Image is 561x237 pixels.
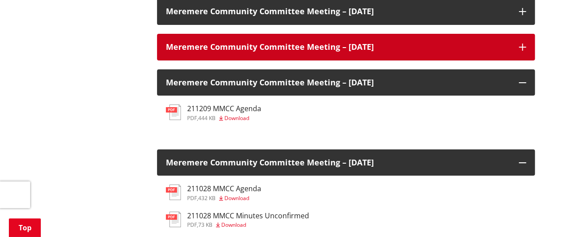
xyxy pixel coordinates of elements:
a: 211028 MMCC Minutes Unconfirmed pdf,73 KB Download [166,212,309,228]
span: 73 KB [198,221,212,229]
h3: Meremere Community Committee Meeting – [DATE] [166,158,510,167]
div: , [187,116,261,121]
span: Download [221,221,246,229]
span: Download [224,114,249,122]
h3: 211028 MMCC Minutes Unconfirmed [187,212,309,220]
img: document-pdf.svg [166,212,181,227]
a: Top [9,218,41,237]
span: 444 KB [198,114,216,122]
img: document-pdf.svg [166,185,181,200]
a: 211028 MMCC Agenda pdf,432 KB Download [166,185,261,201]
span: pdf [187,221,197,229]
span: 432 KB [198,194,216,202]
iframe: Messenger Launcher [520,200,552,232]
div: , [187,196,261,201]
h3: Meremere Community Committee Meeting – [DATE] [166,78,510,87]
span: pdf [187,114,197,122]
h3: 211028 MMCC Agenda [187,185,261,193]
h3: Meremere Community Committee Meeting – [DATE] [166,43,510,52]
h3: Meremere Community Committee Meeting – [DATE] [166,7,510,16]
span: pdf [187,194,197,202]
img: document-pdf.svg [166,104,181,120]
a: 211209 MMCC Agenda pdf,444 KB Download [166,104,261,121]
span: Download [224,194,249,202]
h3: 211209 MMCC Agenda [187,104,261,113]
div: , [187,222,309,228]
